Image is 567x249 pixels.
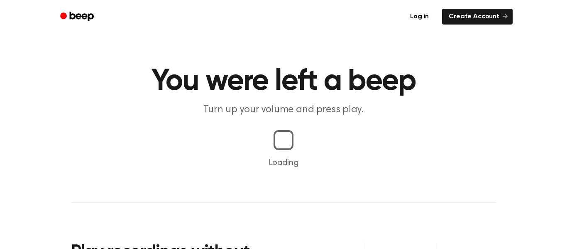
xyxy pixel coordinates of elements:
[402,7,437,26] a: Log in
[54,9,101,25] a: Beep
[124,103,443,117] p: Turn up your volume and press play.
[10,157,557,169] p: Loading
[71,67,496,96] h1: You were left a beep
[442,9,513,25] a: Create Account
